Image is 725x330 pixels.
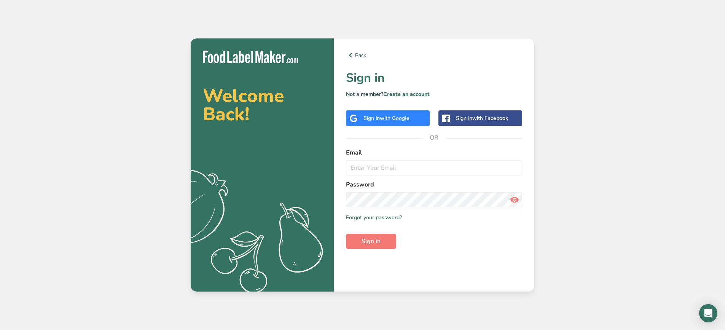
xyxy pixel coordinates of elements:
label: Password [346,180,522,189]
input: Enter Your Email [346,160,522,175]
div: Open Intercom Messenger [699,304,717,322]
a: Forgot your password? [346,214,402,222]
span: with Facebook [472,115,508,122]
button: Sign in [346,234,396,249]
div: Sign in [363,114,410,122]
h2: Welcome Back! [203,87,322,123]
span: OR [423,126,446,149]
img: Food Label Maker [203,51,298,63]
label: Email [346,148,522,157]
a: Back [346,51,522,60]
p: Not a member? [346,90,522,98]
h1: Sign in [346,69,522,87]
div: Sign in [456,114,508,122]
span: with Google [380,115,410,122]
span: Sign in [362,237,381,246]
a: Create an account [383,91,430,98]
